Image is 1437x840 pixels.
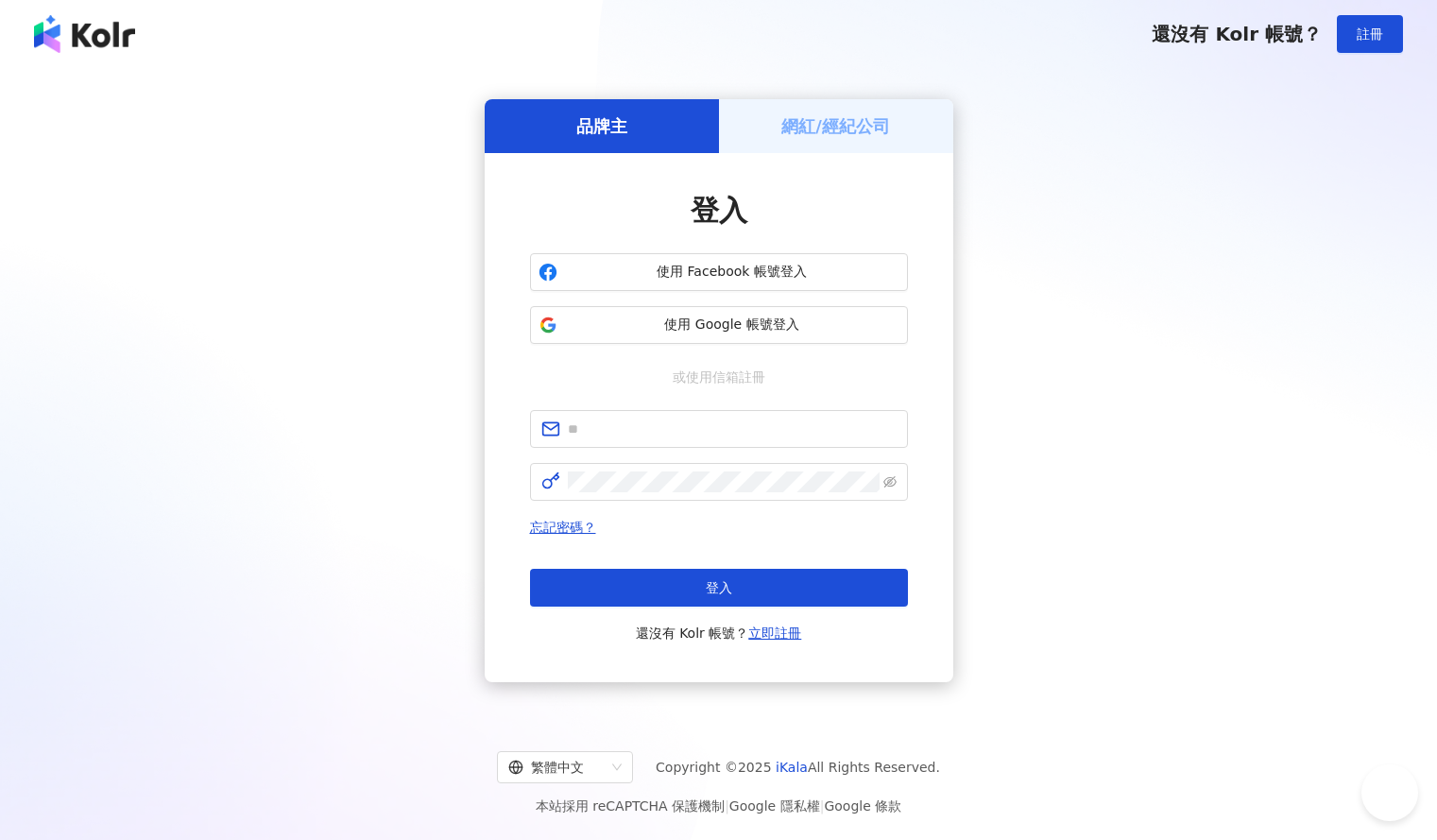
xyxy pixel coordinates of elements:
[1337,15,1403,53] button: 註冊
[565,263,899,282] span: 使用 Facebook 帳號登入
[883,475,897,489] span: eye-invisible
[659,367,778,387] span: 或使用信箱註冊
[530,253,908,291] button: 使用 Facebook 帳號登入
[530,306,908,344] button: 使用 Google 帳號登入
[1361,764,1418,821] iframe: Help Scout Beacon - Open
[691,194,747,227] span: 登入
[729,798,820,814] a: Google 隱私權
[1357,26,1383,42] span: 註冊
[776,760,808,775] a: iKala
[565,316,899,334] span: 使用 Google 帳號登入
[820,798,825,814] span: |
[706,580,732,595] span: 登入
[576,114,627,138] h5: 品牌主
[656,756,940,779] span: Copyright © 2025 All Rights Reserved.
[748,626,801,641] a: 立即註冊
[725,798,729,814] span: |
[508,752,605,782] div: 繁體中文
[781,114,890,138] h5: 網紅/經紀公司
[1152,23,1322,45] span: 還沒有 Kolr 帳號？
[536,795,901,817] span: 本站採用 reCAPTCHA 保護機制
[636,622,802,644] span: 還沒有 Kolr 帳號？
[530,520,596,535] a: 忘記密碼？
[824,798,901,814] a: Google 條款
[530,569,908,607] button: 登入
[34,15,135,53] img: logo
